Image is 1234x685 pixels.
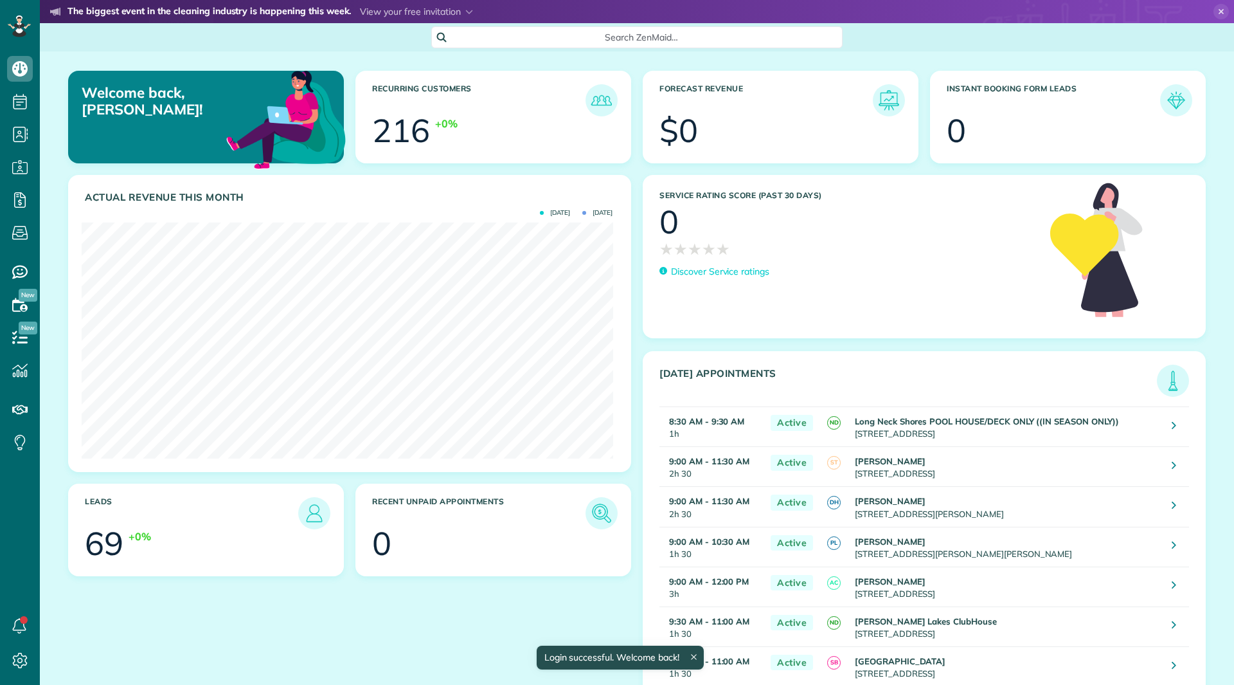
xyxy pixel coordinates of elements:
strong: 9:00 AM - 12:00 PM [669,576,749,587]
span: Active [771,415,813,431]
h3: Forecast Revenue [659,84,873,116]
div: +0% [435,116,458,131]
span: Active [771,575,813,591]
strong: 9:00 AM - 10:30 AM [669,536,749,547]
td: [STREET_ADDRESS] [852,607,1162,646]
span: ★ [659,238,674,260]
td: 2h 30 [659,447,764,487]
span: New [19,289,37,302]
img: dashboard_welcome-42a62b7d889689a78055ac9021e634bf52bae3f8056760290aed330b23ab8690.png [224,56,348,181]
h3: Recent unpaid appointments [372,497,586,529]
div: 69 [85,527,123,560]
span: ★ [702,238,716,260]
img: icon_recurring_customers-cf858462ba22bcd05b5a5880d41d6543d210077de5bb9ebc9590e49fd87d84ed.png [589,87,614,113]
span: [DATE] [582,210,613,216]
strong: [PERSON_NAME] [855,576,925,587]
img: icon_leads-1bed01f49abd5b7fead27621c3d59655bb73ed531f8eeb49469d10e621d6b896.png [301,500,327,526]
strong: 9:00 AM - 11:30 AM [669,496,749,506]
div: 216 [372,114,430,147]
span: Active [771,655,813,671]
span: ★ [716,238,730,260]
div: 0 [659,206,679,238]
strong: [PERSON_NAME] [855,496,925,506]
span: ★ [688,238,702,260]
h3: Actual Revenue this month [85,192,618,203]
strong: 9:00 AM - 11:30 AM [669,456,749,466]
div: +0% [129,529,151,544]
img: icon_form_leads-04211a6a04a5b2264e4ee56bc0799ec3eb69b7e499cbb523a139df1d13a81ae0.png [1163,87,1189,113]
span: New [19,322,37,334]
strong: [PERSON_NAME] [855,456,925,466]
h3: [DATE] Appointments [659,368,1157,397]
span: AC [827,576,841,590]
img: icon_forecast_revenue-8c13a41c7ed35a8dcfafea3cbb826a0462acb37728057bba2d056411b612bbbe.png [876,87,902,113]
strong: [PERSON_NAME] Lakes ClubHouse [855,616,997,626]
td: 2h 30 [659,487,764,527]
img: icon_todays_appointments-901f7ab196bb0bea1936b74009e4eb5ffbc2d2711fa7634e0d609ed5ef32b18b.png [1160,368,1186,394]
div: Login successful. Welcome back! [536,646,703,670]
img: icon_unpaid_appointments-47b8ce3997adf2238b356f14209ab4cced10bd1f174958f3ca8f1d0dd7fffeee.png [589,500,614,526]
span: ND [827,416,841,430]
span: Active [771,535,813,551]
td: [STREET_ADDRESS] [852,567,1162,607]
a: Discover Service ratings [659,265,769,279]
p: Discover Service ratings [671,265,769,279]
strong: 8:30 AM - 9:30 AM [669,416,744,426]
span: Active [771,495,813,511]
td: 1h 30 [659,607,764,646]
span: Active [771,455,813,471]
td: [STREET_ADDRESS] [852,407,1162,447]
span: [DATE] [540,210,570,216]
div: 0 [372,527,391,560]
span: DH [827,496,841,509]
td: 1h 30 [659,527,764,567]
td: [STREET_ADDRESS][PERSON_NAME] [852,487,1162,527]
h3: Recurring Customers [372,84,586,116]
strong: [GEOGRAPHIC_DATA] [855,656,945,666]
div: $0 [659,114,698,147]
td: 3h [659,567,764,607]
strong: The biggest event in the cleaning industry is happening this week. [67,5,351,19]
p: Welcome back, [PERSON_NAME]! [82,84,256,118]
h3: Leads [85,497,298,529]
span: ND [827,616,841,630]
span: ★ [674,238,688,260]
strong: 9:30 AM - 11:00 AM [669,616,749,626]
div: 0 [947,114,966,147]
strong: 9:30 AM - 11:00 AM [669,656,749,666]
span: PL [827,536,841,550]
strong: Long Neck Shores POOL HOUSE/DECK ONLY ((IN SEASON ONLY)) [855,416,1119,426]
h3: Service Rating score (past 30 days) [659,191,1037,200]
td: [STREET_ADDRESS] [852,447,1162,487]
h3: Instant Booking Form Leads [947,84,1160,116]
strong: [PERSON_NAME] [855,536,925,547]
td: [STREET_ADDRESS][PERSON_NAME][PERSON_NAME] [852,527,1162,567]
td: 1h [659,407,764,447]
span: SB [827,656,841,670]
span: ST [827,456,841,470]
span: Active [771,615,813,631]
